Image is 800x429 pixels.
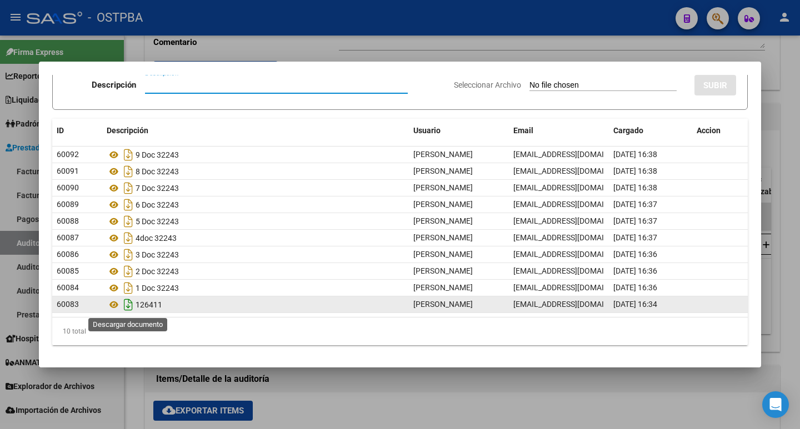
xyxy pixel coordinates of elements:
[413,150,473,159] span: [PERSON_NAME]
[107,296,404,314] div: 126411
[107,163,404,180] div: 8 Doc 32243
[57,300,79,309] span: 60083
[613,250,657,259] span: [DATE] 16:36
[57,166,79,175] span: 60091
[121,146,136,164] i: Descargar documento
[613,150,657,159] span: [DATE] 16:38
[613,283,657,292] span: [DATE] 16:36
[121,246,136,264] i: Descargar documento
[121,163,136,180] i: Descargar documento
[703,80,727,90] span: SUBIR
[613,300,657,309] span: [DATE] 16:34
[413,266,473,275] span: [PERSON_NAME]
[694,75,736,95] button: SUBIR
[697,126,721,135] span: Accion
[513,233,637,242] span: [EMAIL_ADDRESS][DOMAIN_NAME]
[613,126,643,135] span: Cargado
[107,229,404,247] div: 4doc 32243
[57,233,79,242] span: 60087
[107,126,148,135] span: Descripción
[609,119,692,143] datatable-header-cell: Cargado
[413,183,473,192] span: [PERSON_NAME]
[409,119,509,143] datatable-header-cell: Usuario
[107,146,404,164] div: 9 Doc 32243
[513,283,637,292] span: [EMAIL_ADDRESS][DOMAIN_NAME]
[121,229,136,247] i: Descargar documento
[613,166,657,175] span: [DATE] 16:38
[57,200,79,209] span: 60089
[413,166,473,175] span: [PERSON_NAME]
[121,196,136,214] i: Descargar documento
[613,266,657,275] span: [DATE] 16:36
[413,300,473,309] span: [PERSON_NAME]
[57,183,79,192] span: 60090
[513,126,533,135] span: Email
[57,266,79,275] span: 60085
[513,266,637,275] span: [EMAIL_ADDRESS][DOMAIN_NAME]
[513,200,637,209] span: [EMAIL_ADDRESS][DOMAIN_NAME]
[613,233,657,242] span: [DATE] 16:37
[52,119,102,143] datatable-header-cell: ID
[57,216,79,225] span: 60088
[121,213,136,230] i: Descargar documento
[107,263,404,280] div: 2 Doc 32243
[413,233,473,242] span: [PERSON_NAME]
[454,80,521,89] span: Seleccionar Archivo
[107,246,404,264] div: 3 Doc 32243
[57,126,64,135] span: ID
[413,200,473,209] span: [PERSON_NAME]
[121,179,136,197] i: Descargar documento
[57,250,79,259] span: 60086
[413,250,473,259] span: [PERSON_NAME]
[121,296,136,314] i: Descargar documento
[413,283,473,292] span: [PERSON_NAME]
[613,200,657,209] span: [DATE] 16:37
[57,283,79,292] span: 60084
[692,119,748,143] datatable-header-cell: Accion
[121,279,136,297] i: Descargar documento
[107,179,404,197] div: 7 Doc 32243
[57,150,79,159] span: 60092
[413,216,473,225] span: [PERSON_NAME]
[513,250,637,259] span: [EMAIL_ADDRESS][DOMAIN_NAME]
[509,119,609,143] datatable-header-cell: Email
[762,391,789,418] div: Open Intercom Messenger
[613,183,657,192] span: [DATE] 16:38
[513,216,637,225] span: [EMAIL_ADDRESS][DOMAIN_NAME]
[413,126,441,135] span: Usuario
[107,279,404,297] div: 1 Doc 32243
[107,196,404,214] div: 6 Doc 32243
[121,263,136,280] i: Descargar documento
[513,150,637,159] span: [EMAIL_ADDRESS][DOMAIN_NAME]
[513,183,637,192] span: [EMAIL_ADDRESS][DOMAIN_NAME]
[102,119,409,143] datatable-header-cell: Descripción
[613,216,657,225] span: [DATE] 16:37
[107,213,404,230] div: 5 Doc 32243
[513,300,637,309] span: [EMAIL_ADDRESS][DOMAIN_NAME]
[513,166,637,175] span: [EMAIL_ADDRESS][DOMAIN_NAME]
[52,317,748,345] div: 10 total
[92,79,136,92] p: Descripción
